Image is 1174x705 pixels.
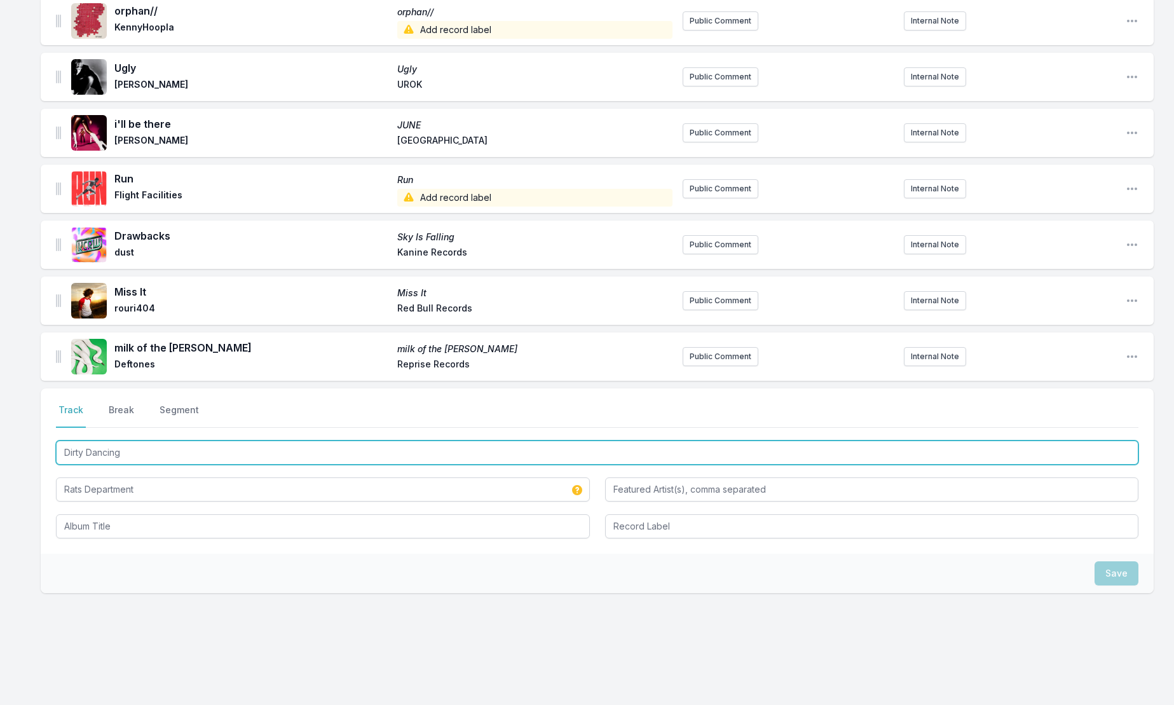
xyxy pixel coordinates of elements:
[114,134,390,149] span: [PERSON_NAME]
[397,189,672,207] span: Add record label
[397,21,672,39] span: Add record label
[397,343,672,355] span: milk of the [PERSON_NAME]
[114,302,390,317] span: rouri404
[1126,182,1138,195] button: Open playlist item options
[397,302,672,317] span: Red Bull Records
[56,71,61,83] img: Drag Handle
[1126,15,1138,27] button: Open playlist item options
[56,350,61,363] img: Drag Handle
[397,246,672,261] span: Kanine Records
[1095,561,1138,585] button: Save
[397,231,672,243] span: Sky Is Falling
[114,340,390,355] span: milk of the [PERSON_NAME]
[397,358,672,373] span: Reprise Records
[56,514,590,538] input: Album Title
[904,11,966,31] button: Internal Note
[683,123,758,142] button: Public Comment
[114,246,390,261] span: dust
[56,294,61,307] img: Drag Handle
[71,3,107,39] img: orphan//
[605,514,1139,538] input: Record Label
[114,116,390,132] span: i'll be there
[904,123,966,142] button: Internal Note
[114,284,390,299] span: Miss It
[56,127,61,139] img: Drag Handle
[1126,294,1138,307] button: Open playlist item options
[683,291,758,310] button: Public Comment
[106,404,137,428] button: Break
[71,339,107,374] img: milk of the madonna
[683,235,758,254] button: Public Comment
[114,3,390,18] span: orphan//
[71,171,107,207] img: Run
[904,67,966,86] button: Internal Note
[397,6,672,18] span: orphan//
[397,63,672,76] span: Ugly
[683,179,758,198] button: Public Comment
[56,182,61,195] img: Drag Handle
[397,134,672,149] span: [GEOGRAPHIC_DATA]
[1126,350,1138,363] button: Open playlist item options
[683,347,758,366] button: Public Comment
[114,358,390,373] span: Deftones
[1126,238,1138,251] button: Open playlist item options
[56,404,86,428] button: Track
[683,11,758,31] button: Public Comment
[71,115,107,151] img: JUNE
[397,119,672,132] span: JUNE
[397,287,672,299] span: Miss It
[683,67,758,86] button: Public Comment
[114,189,390,207] span: Flight Facilities
[114,171,390,186] span: Run
[157,404,201,428] button: Segment
[114,78,390,93] span: [PERSON_NAME]
[71,59,107,95] img: Ugly
[56,477,590,502] input: Artist
[114,228,390,243] span: Drawbacks
[904,347,966,366] button: Internal Note
[71,227,107,263] img: Sky Is Falling
[71,283,107,318] img: Miss It
[114,60,390,76] span: Ugly
[114,21,390,39] span: KennyHoopla
[56,15,61,27] img: Drag Handle
[56,441,1138,465] input: Track Title
[397,78,672,93] span: UROK
[605,477,1139,502] input: Featured Artist(s), comma separated
[56,238,61,251] img: Drag Handle
[1126,71,1138,83] button: Open playlist item options
[904,291,966,310] button: Internal Note
[904,235,966,254] button: Internal Note
[1126,127,1138,139] button: Open playlist item options
[904,179,966,198] button: Internal Note
[397,174,672,186] span: Run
